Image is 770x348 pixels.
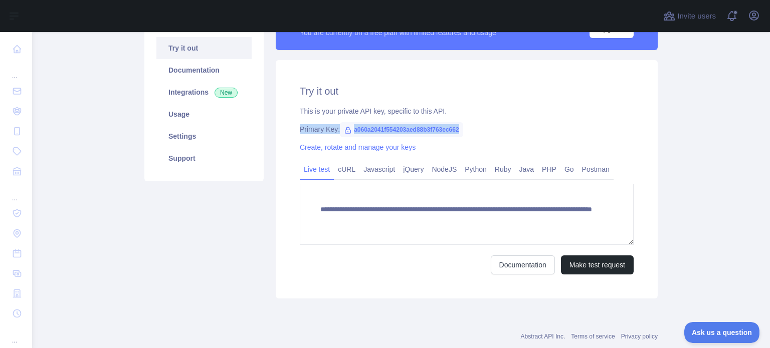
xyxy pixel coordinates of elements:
[561,255,634,274] button: Make test request
[300,124,634,134] div: Primary Key:
[8,182,24,202] div: ...
[334,161,359,177] a: cURL
[491,255,555,274] a: Documentation
[300,84,634,98] h2: Try it out
[571,333,615,340] a: Terms of service
[621,333,658,340] a: Privacy policy
[300,143,416,151] a: Create, rotate and manage your keys
[300,28,496,38] div: You are currently on a free plan with limited features and usage
[461,161,491,177] a: Python
[578,161,614,177] a: Postman
[156,147,252,169] a: Support
[359,161,399,177] a: Javascript
[156,125,252,147] a: Settings
[428,161,461,177] a: NodeJS
[661,8,718,24] button: Invite users
[515,161,538,177] a: Java
[340,122,463,137] span: a060a2041f554203aed88b3f763ec662
[8,324,24,344] div: ...
[677,11,716,22] span: Invite users
[156,59,252,81] a: Documentation
[560,161,578,177] a: Go
[8,60,24,80] div: ...
[399,161,428,177] a: jQuery
[156,103,252,125] a: Usage
[156,37,252,59] a: Try it out
[215,88,238,98] span: New
[521,333,565,340] a: Abstract API Inc.
[538,161,560,177] a: PHP
[491,161,515,177] a: Ruby
[300,161,334,177] a: Live test
[684,322,760,343] iframe: Toggle Customer Support
[300,106,634,116] div: This is your private API key, specific to this API.
[156,81,252,103] a: Integrations New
